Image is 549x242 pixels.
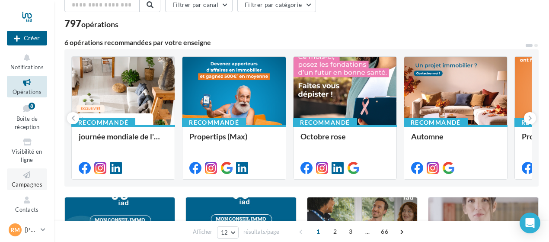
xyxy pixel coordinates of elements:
[7,51,47,72] button: Notifications
[15,115,39,130] span: Boîte de réception
[328,225,342,239] span: 2
[311,225,325,239] span: 1
[7,76,47,97] a: Opérations
[25,226,37,234] p: [PERSON_NAME]
[300,132,389,149] div: Octobre rose
[411,132,500,149] div: Automne
[344,225,357,239] span: 3
[71,118,135,127] div: Recommandé
[243,228,279,236] span: résultats/page
[64,19,118,29] div: 797
[221,229,228,236] span: 12
[81,20,118,28] div: opérations
[10,226,20,234] span: RM
[7,194,47,215] a: Contacts
[189,132,278,149] div: Propertips (Max)
[520,213,540,233] div: Open Intercom Messenger
[12,148,42,163] span: Visibilité en ligne
[15,206,39,213] span: Contacts
[13,88,41,95] span: Opérations
[7,168,47,190] a: Campagnes
[293,118,357,127] div: Recommandé
[217,226,239,239] button: 12
[79,132,168,149] div: journée mondiale de l'habitat
[404,118,468,127] div: Recommandé
[7,31,47,45] button: Créer
[182,118,246,127] div: Recommandé
[7,31,47,45] div: Nouvelle campagne
[7,101,47,132] a: Boîte de réception8
[29,103,35,110] div: 8
[193,228,212,236] span: Afficher
[7,136,47,165] a: Visibilité en ligne
[10,64,44,71] span: Notifications
[7,222,47,238] a: RM [PERSON_NAME]
[12,181,42,188] span: Campagnes
[377,225,392,239] span: 66
[64,39,525,46] div: 6 opérations recommandées par votre enseigne
[361,225,374,239] span: ...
